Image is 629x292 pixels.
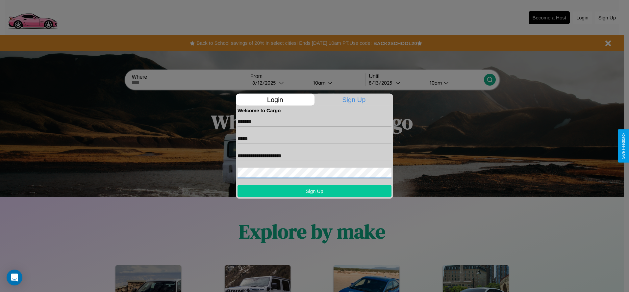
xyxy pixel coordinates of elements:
[315,93,393,105] p: Sign Up
[7,270,22,285] div: Open Intercom Messenger
[236,93,314,105] p: Login
[238,185,391,197] button: Sign Up
[238,107,391,113] h4: Welcome to Cargo
[621,133,626,159] div: Give Feedback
